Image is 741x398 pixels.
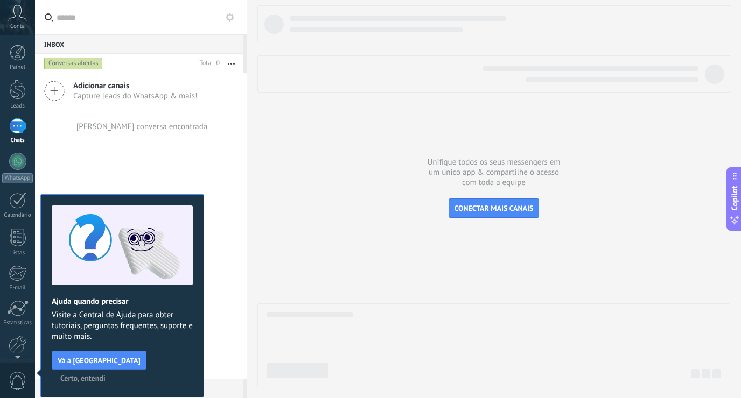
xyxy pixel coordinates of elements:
[455,203,534,213] span: CONECTAR MAIS CANAIS
[73,81,198,91] span: Adicionar canais
[2,319,33,326] div: Estatísticas
[55,370,110,386] button: Certo, entendi
[60,374,106,382] span: Certo, entendi
[2,103,33,110] div: Leads
[52,351,146,370] button: Vá à [GEOGRAPHIC_DATA]
[10,23,25,30] span: Conta
[2,173,33,183] div: WhatsApp
[58,357,141,364] span: Vá à [GEOGRAPHIC_DATA]
[2,250,33,257] div: Listas
[195,58,220,69] div: Total: 0
[52,296,193,307] h2: Ajuda quando precisar
[44,57,103,70] div: Conversas abertas
[449,198,540,218] button: CONECTAR MAIS CANAIS
[35,34,243,54] div: Inbox
[2,137,33,144] div: Chats
[2,64,33,71] div: Painel
[729,186,740,211] span: Copilot
[73,91,198,101] span: Capture leads do WhatsApp & mais!
[2,212,33,219] div: Calendário
[76,122,208,132] div: [PERSON_NAME] conversa encontrada
[2,285,33,292] div: E-mail
[52,310,193,342] span: Visite a Central de Ajuda para obter tutoriais, perguntas frequentes, suporte e muito mais.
